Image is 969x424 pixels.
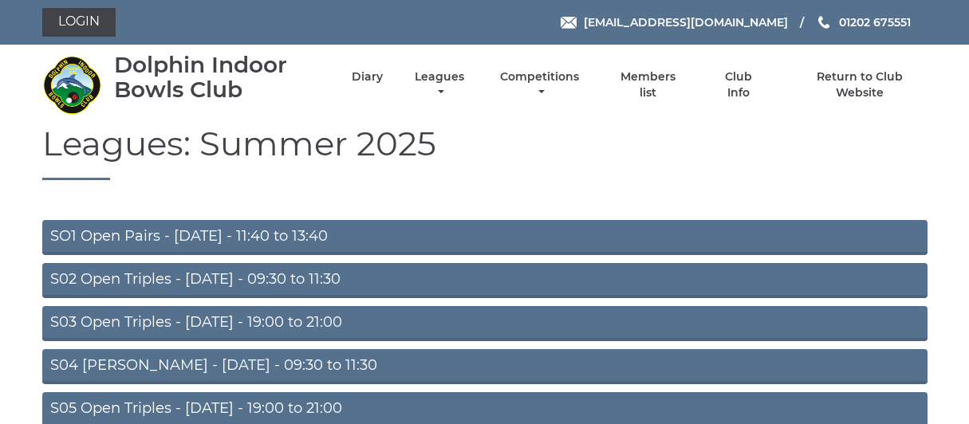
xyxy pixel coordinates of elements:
[561,14,788,31] a: Email [EMAIL_ADDRESS][DOMAIN_NAME]
[42,306,928,341] a: S03 Open Triples - [DATE] - 19:00 to 21:00
[352,69,383,84] a: Diary
[584,15,788,29] span: [EMAIL_ADDRESS][DOMAIN_NAME]
[839,15,911,29] span: 01202 675551
[42,349,928,384] a: S04 [PERSON_NAME] - [DATE] - 09:30 to 11:30
[42,263,928,298] a: S02 Open Triples - [DATE] - 09:30 to 11:30
[114,53,324,102] div: Dolphin Indoor Bowls Club
[611,69,684,100] a: Members list
[561,17,577,29] img: Email
[42,55,102,115] img: Dolphin Indoor Bowls Club
[497,69,584,100] a: Competitions
[816,14,911,31] a: Phone us 01202 675551
[411,69,468,100] a: Leagues
[713,69,765,100] a: Club Info
[792,69,927,100] a: Return to Club Website
[42,220,928,255] a: SO1 Open Pairs - [DATE] - 11:40 to 13:40
[818,16,829,29] img: Phone us
[42,8,116,37] a: Login
[42,125,928,180] h1: Leagues: Summer 2025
